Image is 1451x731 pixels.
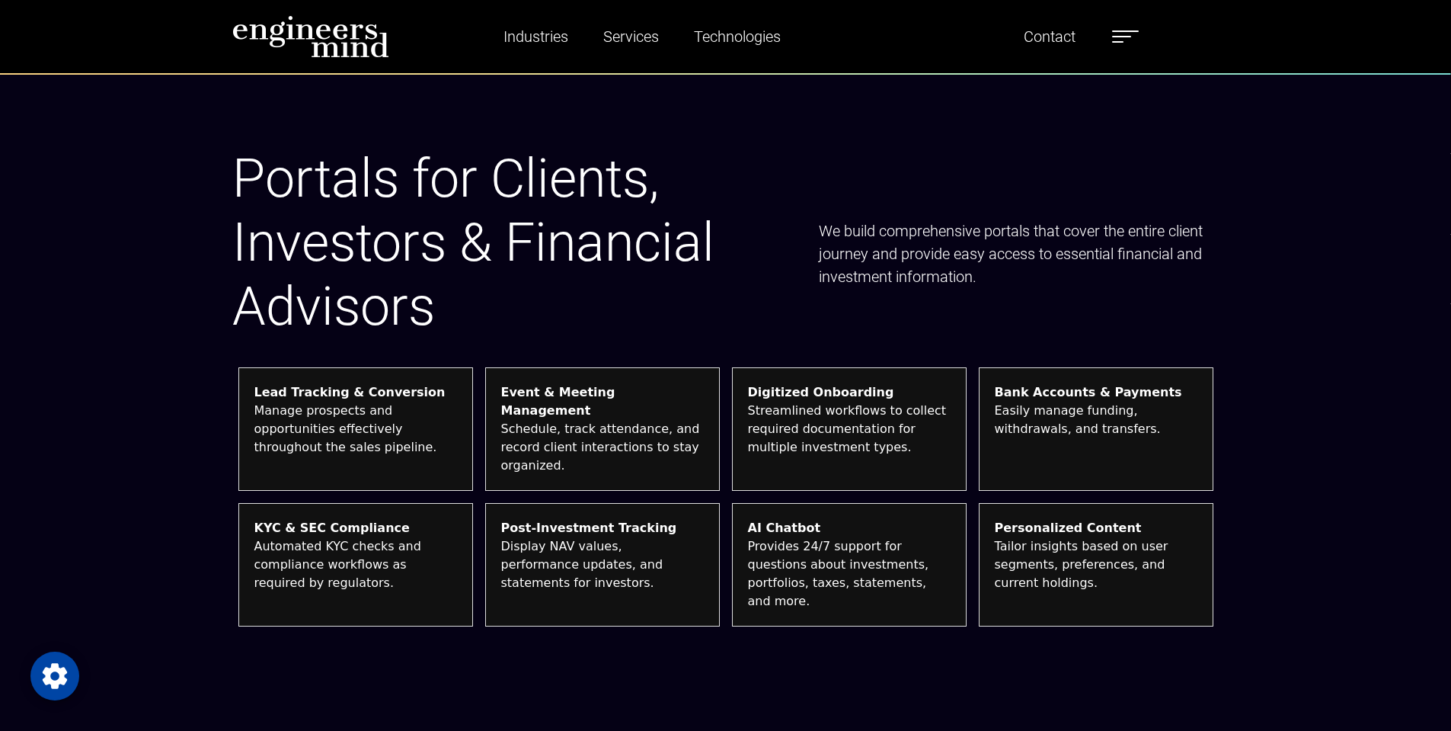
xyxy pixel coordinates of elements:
span: Display NAV values, performance updates, and statements for investors. [501,537,704,592]
strong: Event & Meeting Management [501,383,704,420]
a: Technologies [688,19,787,54]
strong: Lead Tracking & Conversion [254,383,457,402]
strong: Post-Investment Tracking [501,519,704,537]
p: We build comprehensive portals that cover the entire client journey and provide easy access to es... [819,220,1219,288]
a: Industries [497,19,574,54]
span: Automated KYC checks and compliance workflows as required by regulators. [254,537,457,592]
span: Streamlined workflows to collect required documentation for multiple investment types. [748,402,951,457]
span: Manage prospects and opportunities effectively throughout the sales pipeline. [254,402,457,457]
span: Tailor insights based on user segments, preferences, and current holdings. [995,537,1197,592]
strong: Bank Accounts & Payments [995,383,1197,402]
strong: Personalized Content [995,519,1197,537]
span: Easily manage funding, withdrawals, and transfers. [995,402,1197,438]
strong: Digitized Onboarding [748,383,951,402]
a: Contact [1018,19,1082,54]
span: Portals for Clients, Investors & Financial Advisors [232,147,714,338]
strong: AI Chatbot [748,519,951,537]
span: Provides 24/7 support for questions about investments, portfolios, taxes, statements, and more. [748,537,951,611]
span: Schedule, track attendance, and record client interactions to stay organized. [501,420,704,475]
a: Services [597,19,665,54]
strong: KYC & SEC Compliance [254,519,457,537]
img: logo [232,15,389,58]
